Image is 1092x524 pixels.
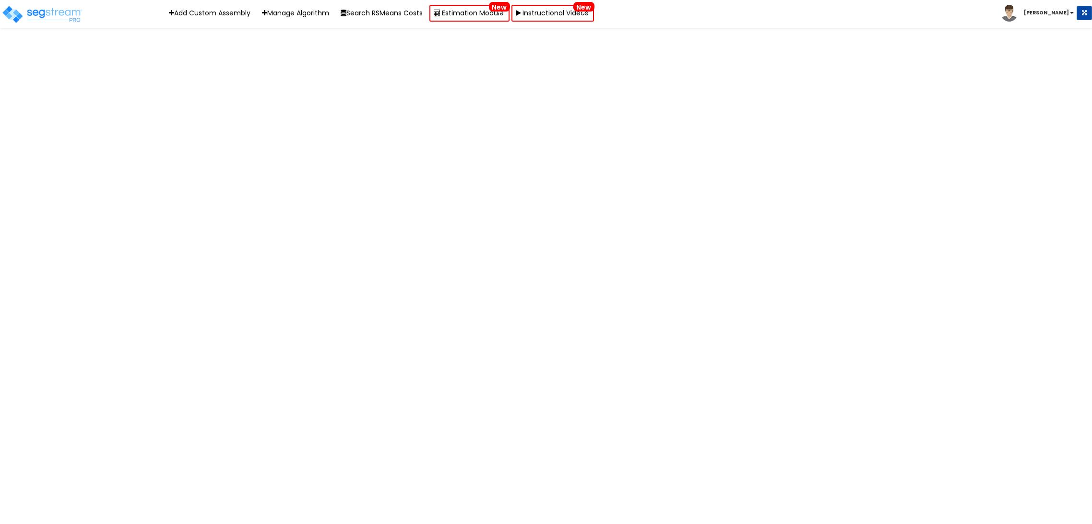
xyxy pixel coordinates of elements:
[1001,5,1018,22] img: avatar.png
[573,2,594,12] span: New
[1,5,83,24] img: logo_pro_r.png
[257,6,334,21] a: Manage Algorithm
[511,5,594,22] a: Instructional VideosNew
[336,6,427,21] button: Search RSMeans Costs
[1024,9,1069,16] b: [PERSON_NAME]
[164,6,255,21] a: Add Custom Assembly
[429,5,510,22] a: Estimation ModuleNew
[489,2,510,12] span: New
